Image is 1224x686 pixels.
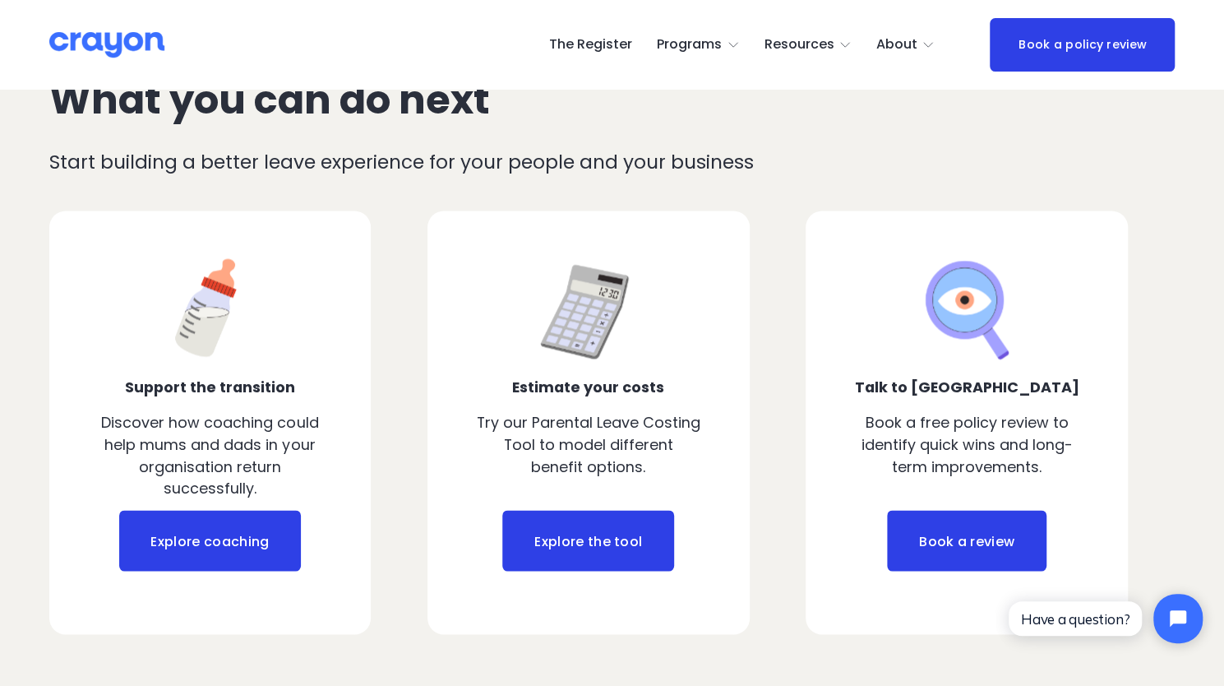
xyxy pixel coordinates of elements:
strong: Talk to [GEOGRAPHIC_DATA] [855,377,1079,397]
p: Book a free policy review to identify quick wins and long-term improvements. [853,412,1081,478]
strong: Estimate your costs [512,377,664,397]
p: Discover how coaching could help mums and dads in your organisation return successfully. [96,412,324,500]
p: Start building a better leave experience for your people and your business [49,148,1176,177]
a: Explore coaching [119,510,302,571]
span: What you can do next [49,72,490,127]
iframe: Tidio Chat [995,580,1217,657]
a: Book a review [887,510,1046,571]
span: About [876,33,917,57]
span: Programs [657,33,722,57]
p: Try our Parental Leave Costing Tool to model different benefit options. [474,412,702,478]
a: folder dropdown [876,32,935,58]
a: Book a policy review [990,18,1175,72]
img: Crayon [49,30,164,59]
a: Explore the tool [502,510,674,571]
a: The Register [549,32,632,58]
strong: Support the transition [125,377,295,397]
span: Resources [764,33,834,57]
a: folder dropdown [764,32,852,58]
a: folder dropdown [657,32,740,58]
